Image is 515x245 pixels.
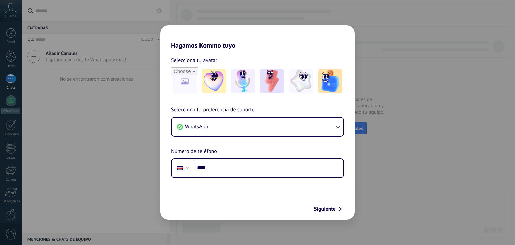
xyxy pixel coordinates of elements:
[314,207,336,211] span: Siguiente
[171,56,217,65] span: Selecciona tu avatar
[172,118,343,136] button: WhatsApp
[202,69,226,93] img: -1.jpeg
[171,106,255,114] span: Selecciona tu preferencia de soporte
[311,203,345,215] button: Siguiente
[260,69,284,93] img: -3.jpeg
[171,147,217,156] span: Número de teléfono
[318,69,342,93] img: -5.jpeg
[289,69,313,93] img: -4.jpeg
[160,25,355,49] h2: Hagamos Kommo tuyo
[185,123,208,130] span: WhatsApp
[174,161,186,175] div: Costa Rica: + 506
[231,69,255,93] img: -2.jpeg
